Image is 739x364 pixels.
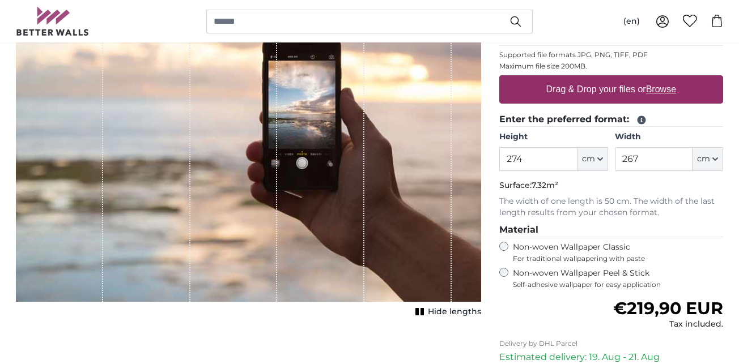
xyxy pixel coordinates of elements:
p: Delivery by DHL Parcel [499,339,723,348]
p: Estimated delivery: 19. Aug - 21. Aug [499,350,723,364]
span: Hide lengths [428,306,481,318]
legend: Enter the preferred format: [499,113,723,127]
label: Height [499,131,608,143]
button: cm [693,147,723,171]
u: Browse [646,84,676,94]
span: cm [697,153,710,165]
label: Non-woven Wallpaper Classic [513,242,723,263]
label: Non-woven Wallpaper Peel & Stick [513,268,723,289]
span: €219,90 EUR [613,298,723,319]
button: (en) [614,11,649,32]
div: Tax included. [613,319,723,330]
img: Betterwalls [16,7,90,36]
legend: Material [499,223,723,237]
span: Self-adhesive wallpaper for easy application [513,280,723,289]
p: Maximum file size 200MB. [499,62,723,71]
span: cm [582,153,595,165]
p: Supported file formats JPG, PNG, TIFF, PDF [499,50,723,59]
p: Surface: [499,180,723,191]
p: The width of one length is 50 cm. The width of the last length results from your chosen format. [499,196,723,219]
label: Drag & Drop your files or [542,78,681,101]
span: For traditional wallpapering with paste [513,254,723,263]
span: 7.32m² [532,180,558,190]
button: cm [577,147,608,171]
label: Width [615,131,723,143]
button: Hide lengths [412,304,481,320]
